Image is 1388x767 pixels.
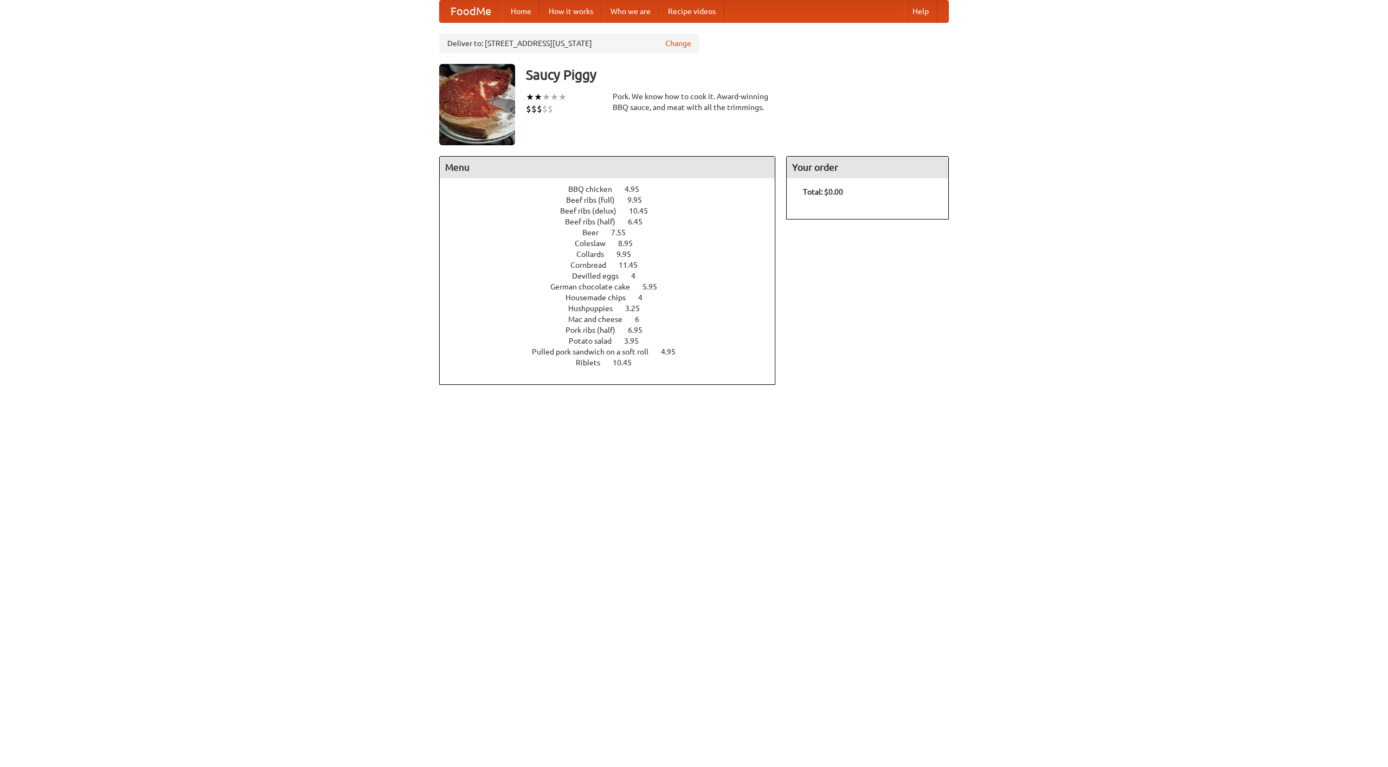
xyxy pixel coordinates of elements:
span: 10.45 [629,207,659,215]
a: Pork ribs (half) 6.95 [566,326,663,334]
span: Beef ribs (half) [565,217,626,226]
a: Home [502,1,540,22]
img: angular.jpg [439,64,515,145]
a: Beer 7.55 [582,228,646,237]
li: ★ [534,91,542,103]
span: 3.25 [625,304,651,313]
a: Collards 9.95 [576,250,651,259]
span: 9.95 [616,250,642,259]
a: Devilled eggs 4 [572,272,656,280]
span: 4 [638,293,653,302]
span: 6 [635,315,650,324]
h3: Saucy Piggy [526,64,949,86]
span: Beef ribs (full) [566,196,626,204]
a: Help [904,1,937,22]
span: Cornbread [570,261,617,269]
span: German chocolate cake [550,282,641,291]
span: 11.45 [619,261,648,269]
span: 7.55 [611,228,637,237]
a: Cornbread 11.45 [570,261,658,269]
span: Coleslaw [575,239,616,248]
a: German chocolate cake 5.95 [550,282,677,291]
span: Mac and cheese [568,315,633,324]
a: Change [665,38,691,49]
span: Pork ribs (half) [566,326,626,334]
a: Beef ribs (delux) 10.45 [560,207,668,215]
li: $ [526,103,531,115]
span: 8.95 [618,239,644,248]
a: Who we are [602,1,659,22]
a: Pulled pork sandwich on a soft roll 4.95 [532,347,696,356]
a: Coleslaw 8.95 [575,239,653,248]
span: 4.95 [625,185,650,194]
li: $ [537,103,542,115]
span: 6.95 [628,326,653,334]
a: BBQ chicken 4.95 [568,185,659,194]
a: Recipe videos [659,1,724,22]
a: Riblets 10.45 [576,358,652,367]
li: ★ [526,91,534,103]
span: Riblets [576,358,611,367]
span: Beef ribs (delux) [560,207,627,215]
a: Potato salad 3.95 [569,337,659,345]
span: Pulled pork sandwich on a soft roll [532,347,659,356]
span: 5.95 [642,282,668,291]
span: BBQ chicken [568,185,623,194]
a: FoodMe [440,1,502,22]
span: Collards [576,250,615,259]
span: Housemade chips [566,293,637,302]
h4: Your order [787,157,948,178]
span: 6.45 [628,217,653,226]
span: 4.95 [661,347,686,356]
a: Hushpuppies 3.25 [568,304,660,313]
li: ★ [558,91,567,103]
span: Devilled eggs [572,272,629,280]
span: 9.95 [627,196,653,204]
span: 4 [631,272,646,280]
a: Mac and cheese 6 [568,315,659,324]
a: Beef ribs (full) 9.95 [566,196,662,204]
li: $ [542,103,548,115]
a: Beef ribs (half) 6.45 [565,217,663,226]
span: 10.45 [613,358,642,367]
li: $ [531,103,537,115]
li: ★ [550,91,558,103]
div: Deliver to: [STREET_ADDRESS][US_STATE] [439,34,699,53]
div: Pork. We know how to cook it. Award-winning BBQ sauce, and meat with all the trimmings. [613,91,775,113]
h4: Menu [440,157,775,178]
b: Total: $0.00 [803,188,843,196]
li: ★ [542,91,550,103]
a: Housemade chips 4 [566,293,663,302]
li: $ [548,103,553,115]
span: Hushpuppies [568,304,624,313]
span: Potato salad [569,337,622,345]
span: 3.95 [624,337,650,345]
a: How it works [540,1,602,22]
span: Beer [582,228,609,237]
